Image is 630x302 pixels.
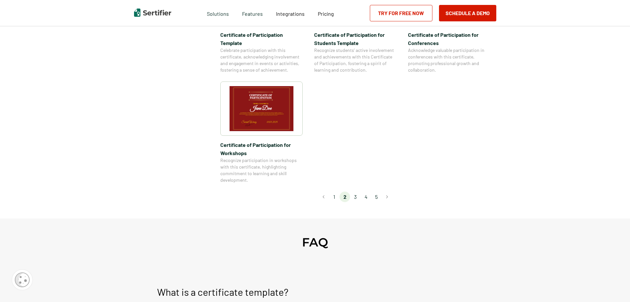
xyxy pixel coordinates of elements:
[340,192,350,202] li: page 2
[318,9,334,17] a: Pricing
[242,9,263,17] span: Features
[408,47,490,73] span: Acknowledge valuable participation in conferences with this certificate, promoting professional g...
[220,141,303,157] span: Certificate of Participation​ for Workshops
[276,9,305,17] a: Integrations
[220,31,303,47] span: Certificate of Participation Template
[350,192,361,202] li: page 3
[329,192,340,202] li: page 1
[220,157,303,183] span: Recognize participation in workshops with this certificate, highlighting commitment to learning a...
[302,235,328,249] h2: FAQ
[157,284,288,300] p: What is a certificate template?
[15,272,30,287] img: Cookie Popup Icon
[318,192,329,202] button: Go to previous page
[439,5,496,21] button: Schedule a Demo
[361,192,371,202] li: page 4
[382,192,392,202] button: Go to next page
[134,9,171,17] img: Sertifier | Digital Credentialing Platform
[597,270,630,302] iframe: Chat Widget
[230,86,293,131] img: Certificate of Participation​ for Workshops
[371,192,382,202] li: page 5
[314,47,397,73] span: Recognize students’ active involvement and achievements with this Certificate of Participation, f...
[207,9,229,17] span: Solutions
[314,31,397,47] span: Certificate of Participation for Students​ Template
[408,31,490,47] span: Certificate of Participation for Conference​s
[318,11,334,17] span: Pricing
[276,11,305,17] span: Integrations
[370,5,432,21] a: Try for Free Now
[220,81,303,183] a: Certificate of Participation​ for WorkshopsCertificate of Participation​ for WorkshopsRecognize p...
[220,47,303,73] span: Celebrate participation with this certificate, acknowledging involvement and engagement in events...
